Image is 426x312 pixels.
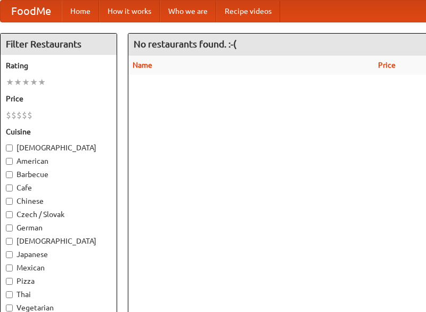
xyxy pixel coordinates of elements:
label: German [6,222,111,233]
input: [DEMOGRAPHIC_DATA] [6,238,13,245]
label: Mexican [6,262,111,273]
label: Barbecue [6,169,111,180]
label: [DEMOGRAPHIC_DATA] [6,142,111,153]
li: ★ [30,76,38,88]
li: ★ [6,76,14,88]
label: Pizza [6,276,111,286]
label: Chinese [6,196,111,206]
input: Barbecue [6,171,13,178]
label: American [6,156,111,166]
a: FoodMe [1,1,62,22]
a: Who we are [160,1,216,22]
h5: Price [6,93,111,104]
input: Pizza [6,278,13,285]
label: Japanese [6,249,111,260]
input: Mexican [6,265,13,271]
label: Czech / Slovak [6,209,111,220]
li: $ [27,109,32,121]
input: Cafe [6,185,13,191]
li: ★ [14,76,22,88]
label: [DEMOGRAPHIC_DATA] [6,236,111,246]
input: Vegetarian [6,305,13,311]
h5: Rating [6,60,111,71]
a: Recipe videos [216,1,280,22]
input: [DEMOGRAPHIC_DATA] [6,145,13,151]
li: $ [17,109,22,121]
h4: Filter Restaurants [1,34,117,55]
label: Cafe [6,182,111,193]
a: Name [133,61,152,69]
a: Price [378,61,396,69]
li: $ [11,109,17,121]
input: Chinese [6,198,13,205]
input: Czech / Slovak [6,211,13,218]
input: Japanese [6,251,13,258]
li: ★ [22,76,30,88]
input: American [6,158,13,165]
label: Thai [6,289,111,300]
li: $ [22,109,27,121]
li: ★ [38,76,46,88]
a: How it works [99,1,160,22]
input: Thai [6,291,13,298]
ng-pluralize: No restaurants found. :-( [134,39,236,49]
input: German [6,225,13,231]
h5: Cuisine [6,126,111,137]
li: $ [6,109,11,121]
a: Home [62,1,99,22]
